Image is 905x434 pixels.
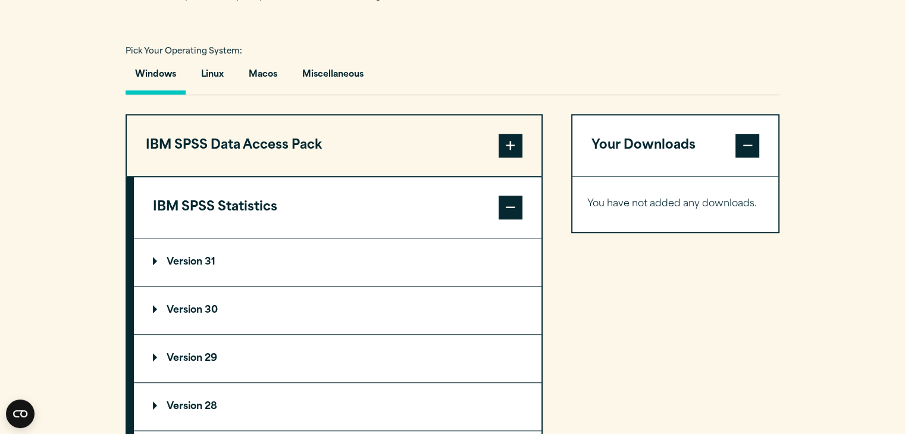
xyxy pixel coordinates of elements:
div: Your Downloads [572,176,779,232]
button: Open CMP widget [6,400,35,428]
button: IBM SPSS Statistics [134,177,541,238]
p: Version 28 [153,402,217,411]
p: Version 31 [153,257,215,267]
summary: Version 28 [134,383,541,430]
p: You have not added any downloads. [587,196,764,213]
p: Version 29 [153,354,217,363]
button: Macos [239,61,287,95]
p: Version 30 [153,306,218,315]
span: Pick Your Operating System: [126,48,242,55]
button: Linux [192,61,233,95]
button: Your Downloads [572,115,779,176]
summary: Version 31 [134,238,541,286]
summary: Version 29 [134,335,541,382]
button: Windows [126,61,186,95]
button: IBM SPSS Data Access Pack [127,115,541,176]
summary: Version 30 [134,287,541,334]
button: Miscellaneous [293,61,373,95]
